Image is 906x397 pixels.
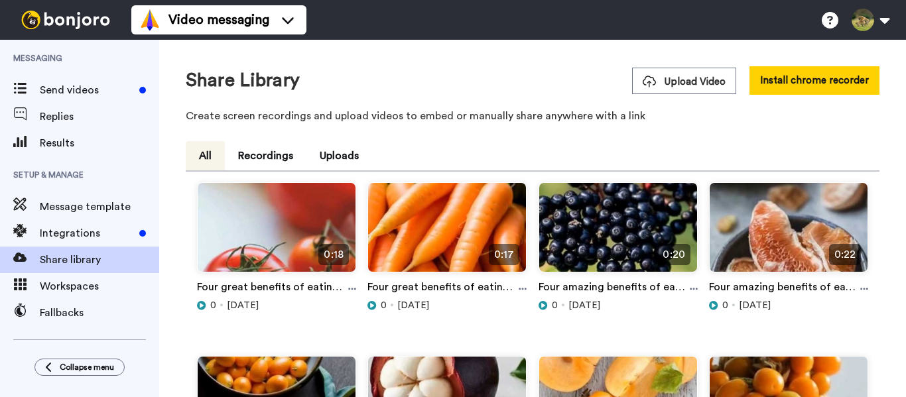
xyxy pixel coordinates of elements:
[643,75,726,89] span: Upload Video
[709,299,868,312] div: [DATE]
[367,279,519,299] a: Four great benefits of eating carrots #carrots #explore #facts #shorts #viral
[197,279,348,299] a: Four great benefits of eating tomatoes #tomato #explore #facts #shorts #viral
[632,68,736,94] button: Upload Video
[722,299,728,312] span: 0
[539,299,698,312] div: [DATE]
[552,299,558,312] span: 0
[539,279,690,299] a: Four amazing benefits of eating elderberry #elderberry #explore #facts #shorts #viral
[318,244,348,265] span: 0:18
[168,11,269,29] span: Video messaging
[225,141,306,170] button: Recordings
[657,244,690,265] span: 0:20
[539,183,697,283] img: 758d3d8f-a5b8-4b91-985b-cb6aac6d76f0_thumbnail_source_1757473477.jpg
[709,279,860,299] a: Four amazing benefits of eating grapefruit #grapefruit #explore #facts #shorts #viral
[16,11,115,29] img: bj-logo-header-white.svg
[186,108,879,124] p: Create screen recordings and upload videos to embed or manually share anywhere with a link
[40,225,134,241] span: Integrations
[749,66,879,95] button: Install chrome recorder
[197,299,356,312] div: [DATE]
[186,70,300,91] h1: Share Library
[34,359,125,376] button: Collapse menu
[40,252,159,268] span: Share library
[306,141,372,170] button: Uploads
[710,183,868,283] img: 22e75336-4e95-4333-acfb-1b0313a5aacb_thumbnail_source_1757388837.jpg
[40,278,159,294] span: Workspaces
[40,199,159,215] span: Message template
[198,183,356,283] img: 47237b5e-b539-4540-a981-93bcf13541b6_thumbnail_source_1757905812.jpg
[40,109,159,125] span: Replies
[381,299,387,312] span: 0
[40,305,159,321] span: Fallbacks
[489,244,519,265] span: 0:17
[368,183,526,283] img: 92c7f9b7-a09e-4374-9a78-5461d6cb9219_thumbnail_source_1757648699.jpg
[139,9,161,30] img: vm-color.svg
[210,299,216,312] span: 0
[40,135,159,151] span: Results
[60,362,114,372] span: Collapse menu
[829,244,861,265] span: 0:22
[367,299,527,312] div: [DATE]
[186,141,225,170] button: All
[40,82,134,98] span: Send videos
